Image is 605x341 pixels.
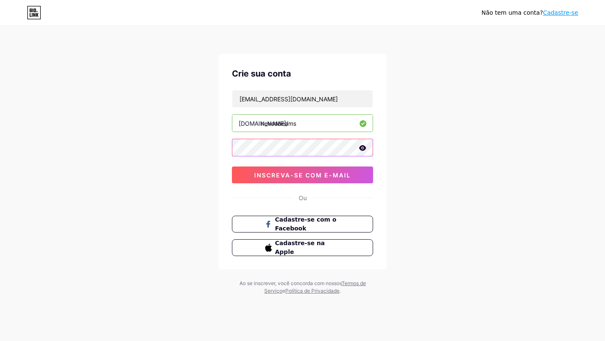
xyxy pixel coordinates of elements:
input: nome de usuário [232,115,373,132]
font: [DOMAIN_NAME]/ [239,120,288,127]
button: inscreva-se com e-mail [232,167,373,183]
button: Cadastre-se na Apple [232,239,373,256]
a: Cadastre-se [543,9,578,16]
font: Cadastre-se na Apple [275,240,325,255]
button: Cadastre-se com o Facebook [232,216,373,233]
font: inscreva-se com e-mail [254,172,351,179]
font: . [339,288,341,294]
font: Ao se inscrever, você concorda com nossos [239,280,342,286]
a: Política de Privacidade [285,288,339,294]
font: Crie sua conta [232,69,291,79]
font: Não tem uma conta? [481,9,543,16]
font: Ou [299,194,307,201]
input: E-mail [232,90,373,107]
font: Cadastre-se com o Facebook [275,216,337,232]
font: e [282,288,285,294]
